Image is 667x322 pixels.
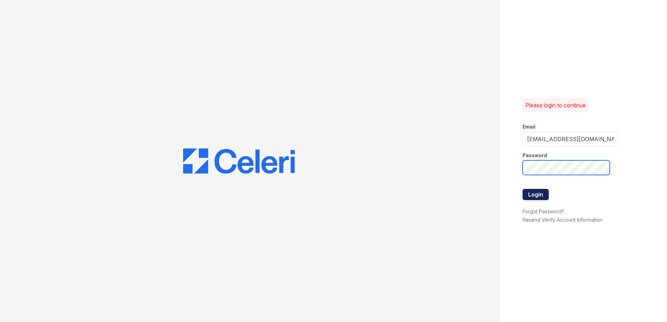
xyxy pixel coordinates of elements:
p: Please login to continue [525,101,586,109]
img: CE_Logo_Blue-a8612792a0a2168367f1c8372b55b34899dd931a85d93a1a3d3e32e68fde9ad4.png [183,148,295,174]
label: Email [523,123,535,130]
a: Forgot Password? [523,208,564,214]
button: Login [523,189,549,200]
a: Resend Verify Account Information [523,217,602,223]
label: Password [523,152,547,159]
